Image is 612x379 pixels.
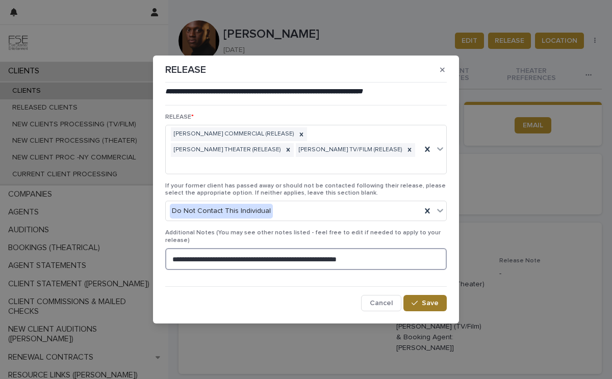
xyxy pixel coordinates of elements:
[403,295,447,311] button: Save
[165,230,441,243] span: Additional Notes (You may see other notes listed - feel free to edit if needed to apply to your r...
[361,295,401,311] button: Cancel
[370,300,393,307] span: Cancel
[171,143,283,157] div: [PERSON_NAME] THEATER (RELEASE)
[296,143,404,157] div: [PERSON_NAME] TV/FILM (RELEASE)
[165,64,206,76] p: RELEASE
[165,114,194,120] span: RELEASE
[170,204,273,219] div: Do Not Contact This Individual
[171,127,296,141] div: [PERSON_NAME] COMMERCIAL (RELEASE)
[422,300,439,307] span: Save
[165,183,446,196] span: If your former client has passed away or should not be contacted following their release, please ...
